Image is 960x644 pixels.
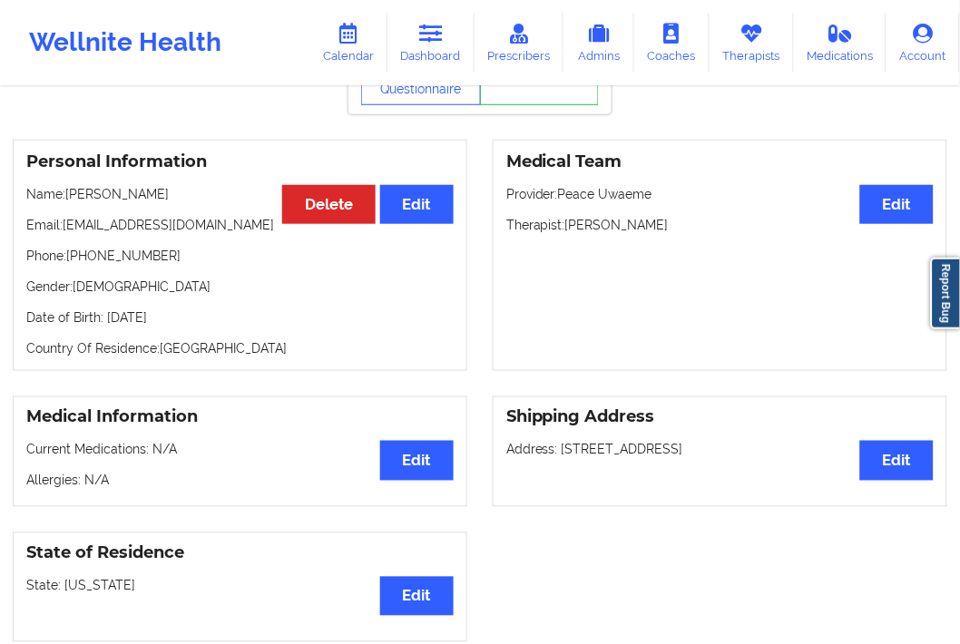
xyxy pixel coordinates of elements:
[26,278,454,296] p: Gender: [DEMOGRAPHIC_DATA]
[475,13,564,73] a: Prescribers
[931,258,960,329] a: Report Bug
[563,13,634,73] a: Admins
[282,185,376,224] button: Delete
[506,441,934,459] p: Address: [STREET_ADDRESS]
[26,441,454,459] p: Current Medications: N/A
[634,13,710,73] a: Coaches
[26,308,454,327] p: Date of Birth: [DATE]
[860,441,934,480] button: Edit
[26,577,454,595] p: State: [US_STATE]
[26,472,454,490] p: Allergies: N/A
[380,441,454,480] button: Edit
[26,543,454,564] h3: State of Residence
[506,216,934,234] p: Therapist: [PERSON_NAME]
[710,13,794,73] a: Therapists
[387,13,475,73] a: Dashboard
[26,339,454,357] p: Country Of Residence: [GEOGRAPHIC_DATA]
[506,151,934,172] h3: Medical Team
[26,407,454,428] h3: Medical Information
[380,185,454,224] button: Edit
[887,13,960,73] a: Account
[506,185,934,203] p: Provider: Peace Uwaeme
[26,216,454,234] p: Email: [EMAIL_ADDRESS][DOMAIN_NAME]
[26,151,454,172] h3: Personal Information
[794,13,887,73] a: Medications
[26,247,454,265] p: Phone: [PHONE_NUMBER]
[506,407,934,428] h3: Shipping Address
[26,185,454,203] p: Name: [PERSON_NAME]
[309,13,387,73] a: Calendar
[860,185,934,224] button: Edit
[380,577,454,616] button: Edit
